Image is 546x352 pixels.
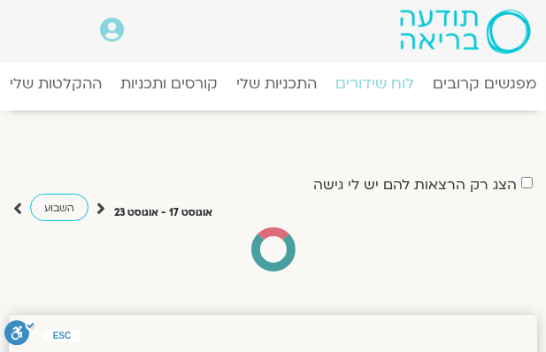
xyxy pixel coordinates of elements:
a: לוח שידורים [327,65,424,102]
label: הצג רק הרצאות להם יש לי גישה [313,177,517,193]
a: קורסים ותכניות [111,65,227,102]
span: השבוע [44,202,74,215]
a: מפגשים קרובים [424,65,546,102]
a: התכניות שלי [227,65,326,102]
a: השבוע [30,194,88,221]
p: אוגוסט 17 - אוגוסט 23 [114,204,212,222]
